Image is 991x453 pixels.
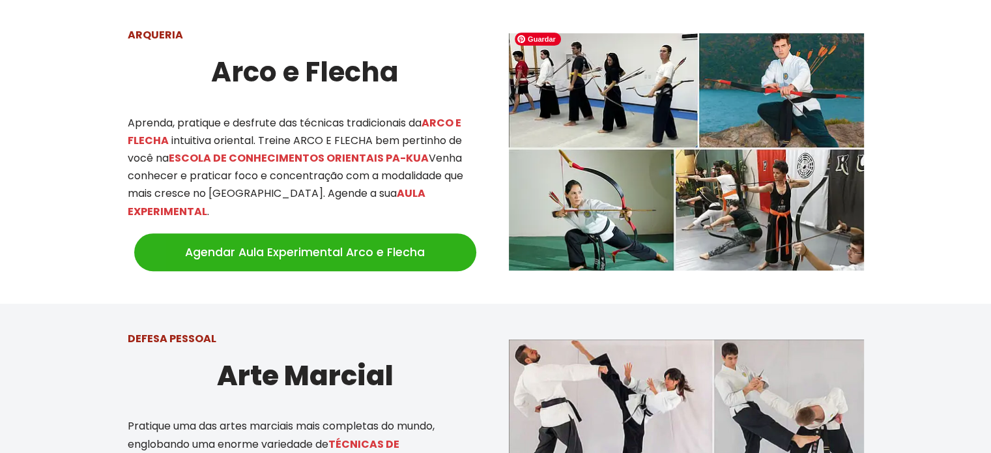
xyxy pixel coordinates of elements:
[128,186,425,218] mark: AULA EXPERIMENTAL
[128,331,216,346] strong: DEFESA PESSOAL
[128,354,483,398] h2: Arte Marcial
[128,27,183,42] strong: ARQUERIA
[211,53,399,91] strong: Arco e Flecha
[128,115,461,148] mark: ARCO E FLECHA
[515,33,561,46] span: Guardar
[169,151,429,166] mark: ESCOLA DE CONHECIMENTOS ORIENTAIS PA-KUA
[134,233,476,271] a: Agendar Aula Experimental Arco e Flecha
[128,114,483,220] p: Aprenda, pratique e desfrute das técnicas tradicionais da intuitiva oriental. Treine ARCO E FLECH...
